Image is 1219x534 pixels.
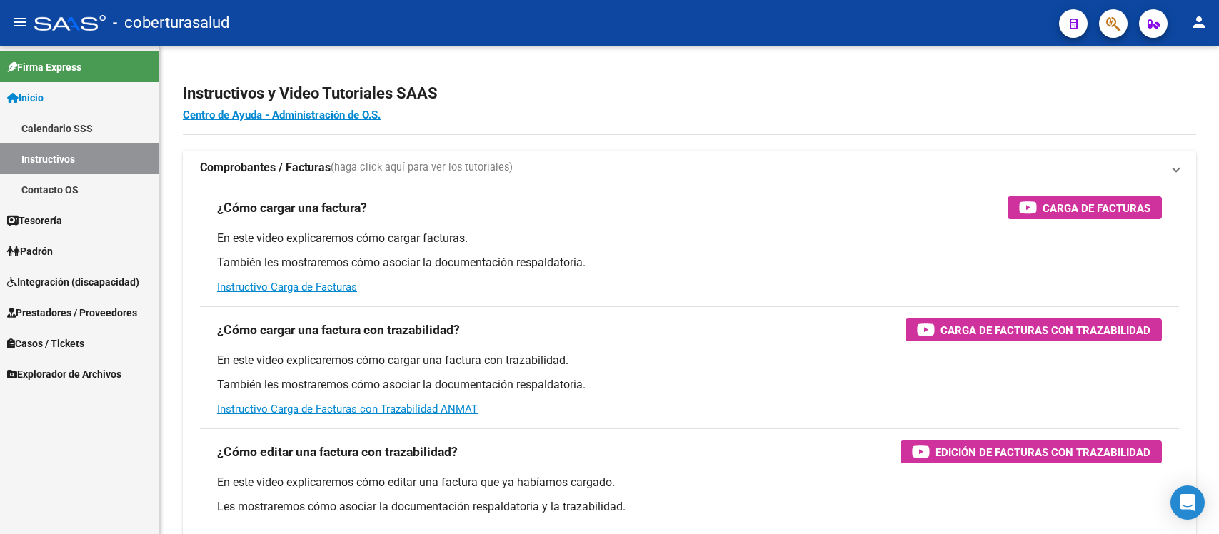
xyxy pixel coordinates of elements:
[183,109,381,121] a: Centro de Ayuda - Administración de O.S.
[7,366,121,382] span: Explorador de Archivos
[7,243,53,259] span: Padrón
[7,59,81,75] span: Firma Express
[11,14,29,31] mat-icon: menu
[1170,485,1205,520] div: Open Intercom Messenger
[7,90,44,106] span: Inicio
[200,160,331,176] strong: Comprobantes / Facturas
[940,321,1150,339] span: Carga de Facturas con Trazabilidad
[217,499,1162,515] p: Les mostraremos cómo asociar la documentación respaldatoria y la trazabilidad.
[217,442,458,462] h3: ¿Cómo editar una factura con trazabilidad?
[183,151,1196,185] mat-expansion-panel-header: Comprobantes / Facturas(haga click aquí para ver los tutoriales)
[217,320,460,340] h3: ¿Cómo cargar una factura con trazabilidad?
[1190,14,1208,31] mat-icon: person
[217,403,478,415] a: Instructivo Carga de Facturas con Trazabilidad ANMAT
[901,440,1162,463] button: Edición de Facturas con Trazabilidad
[113,7,229,39] span: - coberturasalud
[906,318,1162,341] button: Carga de Facturas con Trazabilidad
[217,281,357,293] a: Instructivo Carga de Facturas
[331,160,513,176] span: (haga click aquí para ver los tutoriales)
[217,231,1162,246] p: En este video explicaremos cómo cargar facturas.
[7,213,62,228] span: Tesorería
[217,377,1162,393] p: También les mostraremos cómo asociar la documentación respaldatoria.
[935,443,1150,461] span: Edición de Facturas con Trazabilidad
[217,353,1162,368] p: En este video explicaremos cómo cargar una factura con trazabilidad.
[7,274,139,290] span: Integración (discapacidad)
[217,255,1162,271] p: También les mostraremos cómo asociar la documentación respaldatoria.
[7,305,137,321] span: Prestadores / Proveedores
[217,475,1162,490] p: En este video explicaremos cómo editar una factura que ya habíamos cargado.
[183,80,1196,107] h2: Instructivos y Video Tutoriales SAAS
[217,198,367,218] h3: ¿Cómo cargar una factura?
[7,336,84,351] span: Casos / Tickets
[1043,199,1150,217] span: Carga de Facturas
[1008,196,1162,219] button: Carga de Facturas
